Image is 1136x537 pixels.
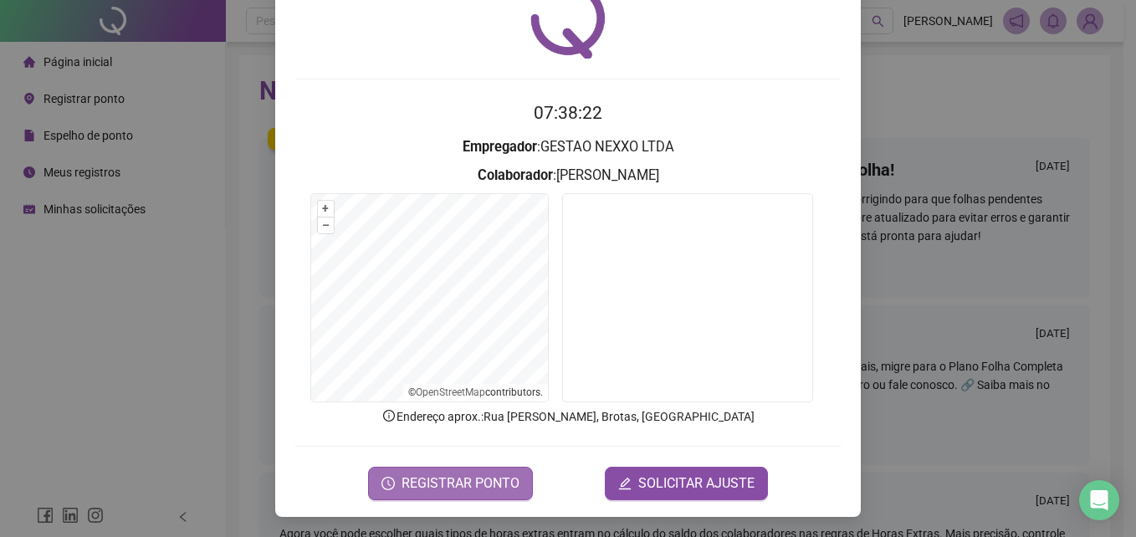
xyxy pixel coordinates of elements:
[381,477,395,490] span: clock-circle
[295,165,841,187] h3: : [PERSON_NAME]
[381,408,397,423] span: info-circle
[295,136,841,158] h3: : GESTAO NEXXO LTDA
[318,201,334,217] button: +
[534,103,602,123] time: 07:38:22
[402,473,519,494] span: REGISTRAR PONTO
[638,473,755,494] span: SOLICITAR AJUSTE
[618,477,632,490] span: edit
[368,467,533,500] button: REGISTRAR PONTO
[463,139,537,155] strong: Empregador
[478,167,553,183] strong: Colaborador
[605,467,768,500] button: editSOLICITAR AJUSTE
[318,217,334,233] button: –
[1079,480,1119,520] div: Open Intercom Messenger
[416,386,485,398] a: OpenStreetMap
[295,407,841,426] p: Endereço aprox. : Rua [PERSON_NAME], Brotas, [GEOGRAPHIC_DATA]
[408,386,543,398] li: © contributors.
